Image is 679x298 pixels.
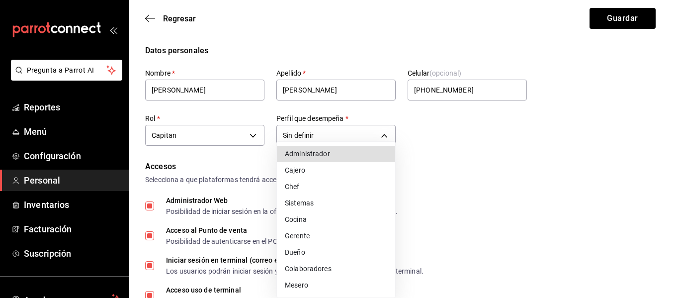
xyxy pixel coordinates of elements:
li: Dueño [277,244,395,261]
li: Cajero [277,162,395,179]
li: Administrador [277,146,395,162]
li: Chef [277,179,395,195]
li: Gerente [277,228,395,244]
li: Colaboradores [277,261,395,277]
li: Sistemas [277,195,395,211]
li: Mesero [277,277,395,294]
li: Cocina [277,211,395,228]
